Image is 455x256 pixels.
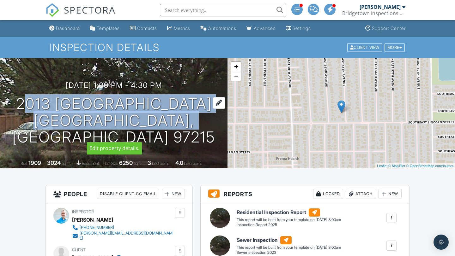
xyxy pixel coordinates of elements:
[80,231,173,241] div: [PERSON_NAME][EMAIL_ADDRESS][DOMAIN_NAME]
[363,23,408,34] a: Support Center
[237,208,341,217] h6: Residential Inspection Report
[313,189,343,199] div: Locked
[134,161,142,166] span: sq.ft.
[72,215,113,224] div: [PERSON_NAME]
[175,160,183,166] div: 4.0
[152,161,169,166] span: bedrooms
[137,26,157,31] div: Contacts
[377,164,387,168] a: Leaflet
[237,236,341,244] h6: Sewer Inspection
[97,26,120,31] div: Templates
[360,4,401,10] div: [PERSON_NAME]
[347,43,382,52] div: Client View
[406,164,453,168] a: © OpenStreetMap contributors
[160,4,286,16] input: Search everything...
[47,23,82,34] a: Dashboard
[346,189,376,199] div: Attach
[208,26,236,31] div: Automations
[201,185,409,203] h3: Reports
[237,217,341,222] div: This report will be built from your template on [DATE] 3:00am
[10,96,217,145] h1: 2013 [GEOGRAPHIC_DATA] [GEOGRAPHIC_DATA], [GEOGRAPHIC_DATA] 97215
[47,160,61,166] div: 3024
[184,161,202,166] span: bathrooms
[46,185,192,203] h3: People
[45,9,116,22] a: SPECTORA
[283,23,313,34] a: Settings
[97,189,159,199] div: Disable Client CC Email
[119,160,133,166] div: 6250
[56,26,80,31] div: Dashboard
[237,222,341,228] div: Inspection Report 2025
[62,161,70,166] span: sq. ft.
[231,62,241,71] a: Zoom in
[254,26,276,31] div: Advanced
[385,43,405,52] div: More
[342,10,405,16] div: Bridgetown Inspections LLC
[165,23,193,34] a: Metrics
[434,235,449,250] div: Open Intercom Messenger
[237,250,341,255] div: Sewer Inspection 2023
[379,189,402,199] div: New
[72,209,94,214] span: Inspector
[174,26,190,31] div: Metrics
[21,161,27,166] span: Built
[388,164,405,168] a: © MapTiler
[347,45,384,49] a: Client View
[45,3,59,17] img: The Best Home Inspection Software - Spectora
[80,225,114,230] div: [PHONE_NUMBER]
[372,26,406,31] div: Support Center
[64,3,116,16] span: SPECTORA
[72,231,173,241] a: [PERSON_NAME][EMAIL_ADDRESS][DOMAIN_NAME]
[237,245,341,250] div: This report will be built from your template on [DATE] 3:00am
[28,160,41,166] div: 1909
[244,23,278,34] a: Advanced
[88,23,122,34] a: Templates
[72,224,173,231] a: [PHONE_NUMBER]
[293,26,311,31] div: Settings
[72,247,86,252] span: Client
[105,161,118,166] span: Lot Size
[375,163,455,169] div: |
[162,189,185,199] div: New
[198,23,239,34] a: Automations (Advanced)
[127,23,160,34] a: Contacts
[231,71,241,81] a: Zoom out
[82,161,99,166] span: basement
[50,42,405,53] h1: Inspection Details
[148,160,151,166] div: 3
[66,81,162,90] h3: [DATE] 1:30 pm - 4:30 pm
